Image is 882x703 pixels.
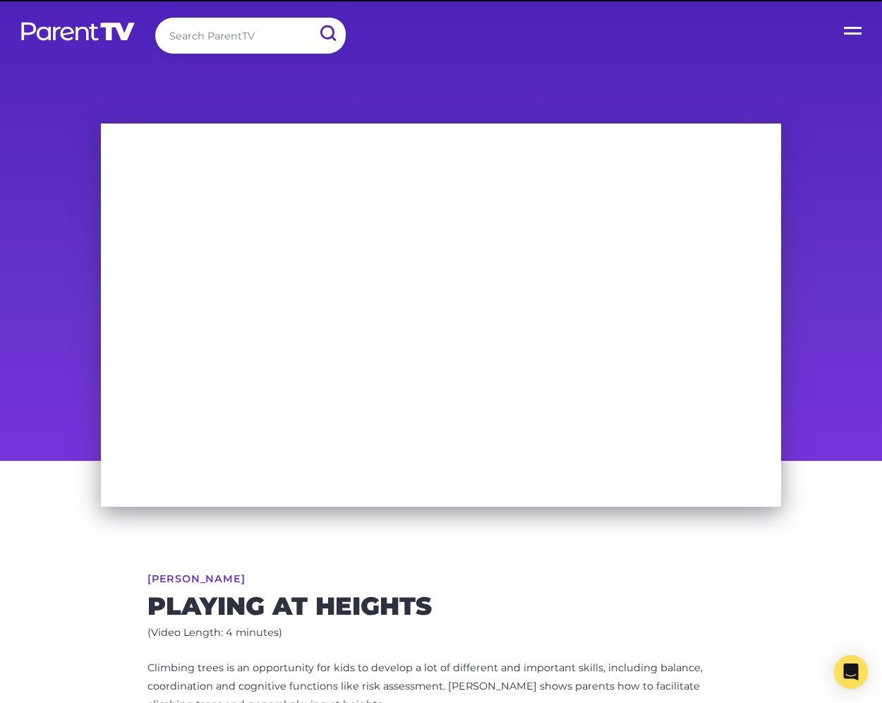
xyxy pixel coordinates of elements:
a: [PERSON_NAME] [147,574,245,584]
p: (Video Length: 4 minutes) [147,624,735,642]
h2: Playing at heights [147,595,735,618]
div: Open Intercom Messenger [834,655,868,689]
input: Search ParentTV [155,18,346,54]
img: parenttv-logo-white.4c85aaf.svg [20,21,136,42]
input: Submit [309,18,346,49]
